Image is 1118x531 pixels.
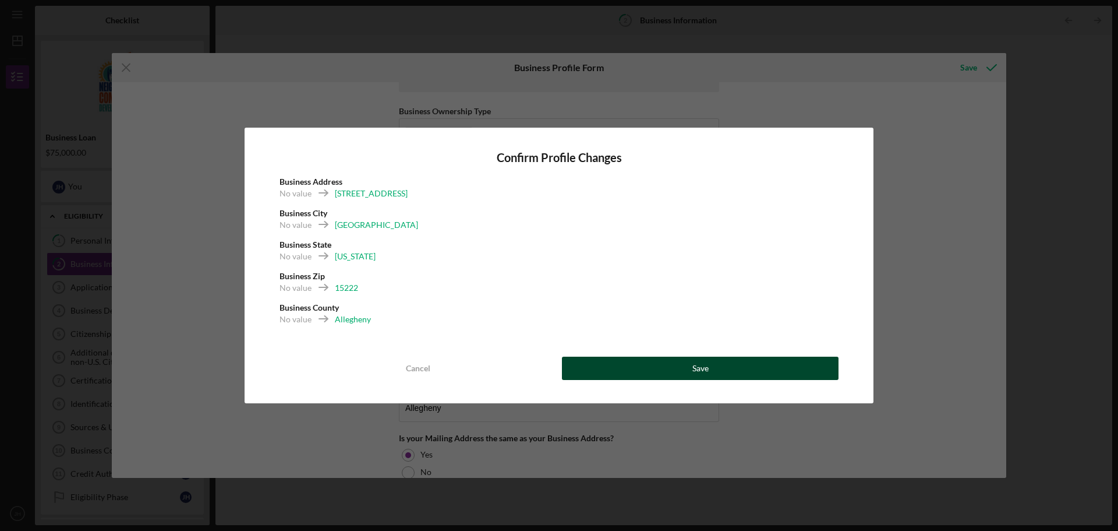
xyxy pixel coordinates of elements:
[335,314,371,325] div: Allegheny
[406,357,430,380] div: Cancel
[279,208,327,218] b: Business City
[279,240,331,249] b: Business State
[279,271,325,281] b: Business Zip
[279,314,312,325] div: No value
[335,251,376,262] div: [US_STATE]
[692,357,709,380] div: Save
[279,251,312,262] div: No value
[279,303,339,312] b: Business County
[279,188,312,199] div: No value
[335,282,358,294] div: 15222
[335,188,408,199] div: [STREET_ADDRESS]
[279,219,312,231] div: No value
[279,282,312,294] div: No value
[279,151,838,164] h4: Confirm Profile Changes
[335,219,418,231] div: [GEOGRAPHIC_DATA]
[279,177,342,187] b: Business Address
[562,357,838,380] button: Save
[279,357,556,380] button: Cancel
